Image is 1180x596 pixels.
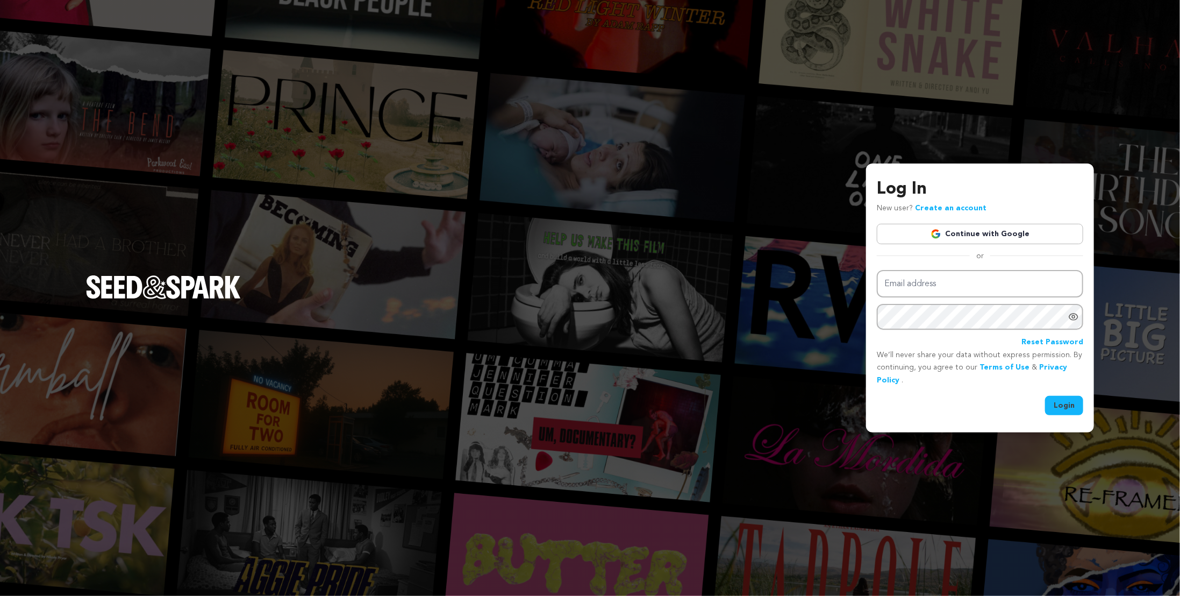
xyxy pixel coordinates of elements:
[970,251,990,261] span: or
[877,202,986,215] p: New user?
[877,224,1083,244] a: Continue with Google
[931,229,941,239] img: Google logo
[86,275,241,321] a: Seed&Spark Homepage
[877,349,1083,387] p: We’ll never share your data without express permission. By continuing, you agree to our & .
[915,204,986,212] a: Create an account
[877,270,1083,297] input: Email address
[86,275,241,299] img: Seed&Spark Logo
[979,364,1029,371] a: Terms of Use
[1068,311,1079,322] a: Show password as plain text. Warning: this will display your password on the screen.
[1021,336,1083,349] a: Reset Password
[877,176,1083,202] h3: Log In
[1045,396,1083,415] button: Login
